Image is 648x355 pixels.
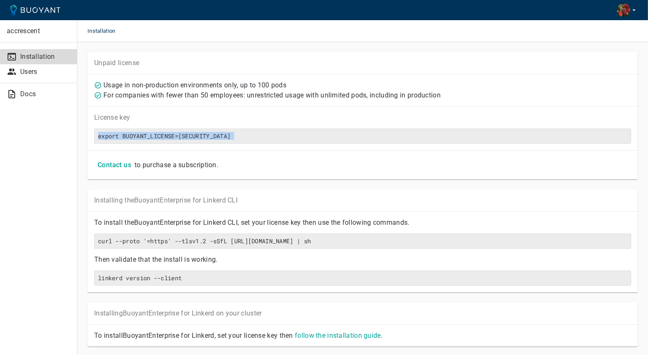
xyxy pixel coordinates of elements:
p: To install the Buoyant Enterprise for Linkerd CLI, set your license key then use the following co... [94,218,631,227]
p: To install Buoyant Enterprise for Linkerd, set your license key then . [94,331,631,340]
p: For companies with fewer than 50 employees: unrestricted usage with unlimited pods, including in ... [103,91,441,100]
h6: linkerd version --client [98,274,627,282]
p: Usage in non-production environments only, up to 100 pods [103,81,286,89]
h6: export BUOYANT_LICENSE=[SECURITY_DATA] [98,132,627,140]
p: Unpaid license [94,59,631,67]
p: Installing Buoyant Enterprise for Linkerd on your cluster [94,309,631,318]
p: Users [20,68,70,76]
span: Installation [87,20,126,42]
p: Docs [20,90,70,98]
a: follow the installation guide [295,331,381,339]
h4: Contact us [98,161,131,169]
p: Installation [20,53,70,61]
p: to purchase a subscription. [135,161,218,169]
p: Installing the Buoyant Enterprise for Linkerd CLI [94,196,631,205]
img: Logan Magee [617,3,630,17]
h6: curl --proto '=https' --tlsv1.2 -sSfL [URL][DOMAIN_NAME] | sh [98,237,627,245]
p: accrescent [7,27,70,35]
p: License key [94,113,631,122]
button: Contact us [94,158,135,173]
p: Then validate that the install is working. [94,255,631,264]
